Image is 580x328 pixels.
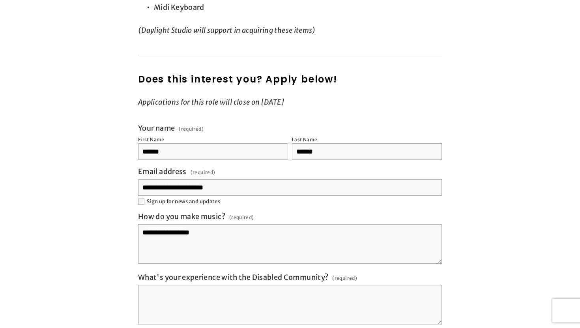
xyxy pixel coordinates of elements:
span: (required) [229,212,254,223]
div: First Name [138,137,165,142]
span: (required) [179,127,204,131]
em: Applications for this role will close on [DATE] [138,97,284,107]
span: (required) [191,167,215,178]
span: (required) [332,273,357,283]
input: Sign up for news and updates [138,199,144,205]
span: How do you make music? [138,212,225,221]
h2: Does this interest you? Apply below! [138,72,442,86]
span: What's your experience with the Disabled Community? [138,273,328,282]
span: Email address [138,167,187,176]
em: (Daylight Studio will support in acquiring these items) [138,26,316,35]
span: Sign up for news and updates [147,198,220,205]
span: Your name [138,124,175,133]
div: Last Name [292,137,317,142]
